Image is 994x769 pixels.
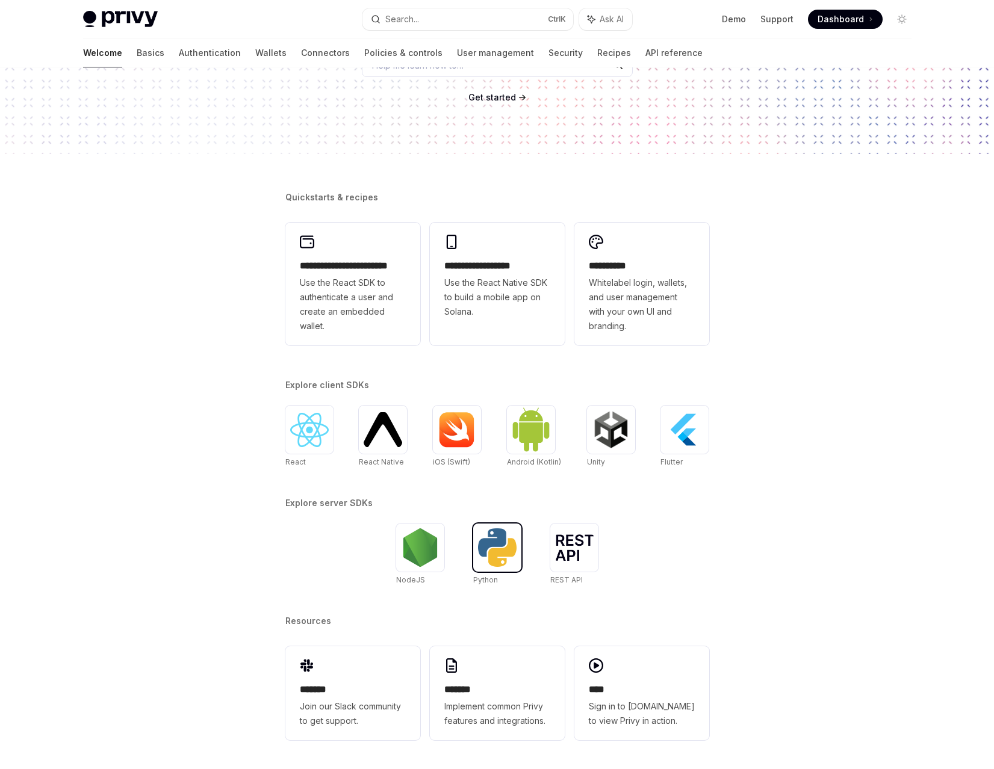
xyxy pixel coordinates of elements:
[473,523,521,586] a: PythonPython
[645,39,703,67] a: API reference
[300,699,406,728] span: Join our Slack community to get support.
[592,410,630,449] img: Unity
[285,191,378,203] span: Quickstarts & recipes
[430,646,565,740] a: **** **Implement common Privy features and integrations.
[507,457,561,466] span: Android (Kotlin)
[760,13,794,25] a: Support
[579,8,632,30] button: Ask AI
[468,92,516,102] span: Get started
[587,457,605,466] span: Unity
[457,39,534,67] a: User management
[301,39,350,67] a: Connectors
[589,276,695,333] span: Whitelabel login, wallets, and user management with your own UI and branding.
[255,39,287,67] a: Wallets
[808,10,883,29] a: Dashboard
[574,646,709,740] a: ****Sign in to [DOMAIN_NAME] to view Privy in action.
[722,13,746,25] a: Demo
[359,457,404,466] span: React Native
[285,615,331,627] span: Resources
[433,457,470,466] span: iOS (Swift)
[555,534,594,561] img: REST API
[83,39,122,67] a: Welcome
[362,8,573,30] button: Search...CtrlK
[285,406,334,468] a: ReactReact
[285,457,306,466] span: React
[600,13,624,25] span: Ask AI
[179,39,241,67] a: Authentication
[548,39,583,67] a: Security
[285,497,373,509] span: Explore server SDKs
[364,412,402,446] img: React Native
[396,523,444,586] a: NodeJSNodeJS
[507,406,561,468] a: Android (Kotlin)Android (Kotlin)
[438,412,476,448] img: iOS (Swift)
[396,575,425,584] span: NodeJS
[430,223,565,345] a: **** **** **** ***Use the React Native SDK to build a mobile app on Solana.
[818,13,864,25] span: Dashboard
[665,410,704,449] img: Flutter
[512,407,550,452] img: Android (Kotlin)
[478,528,517,567] img: Python
[660,406,709,468] a: FlutterFlutter
[550,523,598,586] a: REST APIREST API
[473,575,498,584] span: Python
[444,699,550,728] span: Implement common Privy features and integrations.
[468,91,516,103] a: Get started
[83,11,158,28] img: light logo
[589,699,695,728] span: Sign in to [DOMAIN_NAME] to view Privy in action.
[285,646,420,740] a: **** **Join our Slack community to get support.
[137,39,164,67] a: Basics
[587,406,635,468] a: UnityUnity
[290,413,329,447] img: React
[433,406,481,468] a: iOS (Swift)iOS (Swift)
[892,10,912,29] button: Toggle dark mode
[300,276,406,333] span: Use the React SDK to authenticate a user and create an embedded wallet.
[550,575,583,584] span: REST API
[364,39,443,67] a: Policies & controls
[444,276,550,319] span: Use the React Native SDK to build a mobile app on Solana.
[574,223,709,345] a: **** *****Whitelabel login, wallets, and user management with your own UI and branding.
[597,39,631,67] a: Recipes
[285,379,369,391] span: Explore client SDKs
[359,406,407,468] a: React NativeReact Native
[660,457,683,466] span: Flutter
[401,528,440,567] img: NodeJS
[548,14,566,24] span: Ctrl K
[385,12,419,26] div: Search...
